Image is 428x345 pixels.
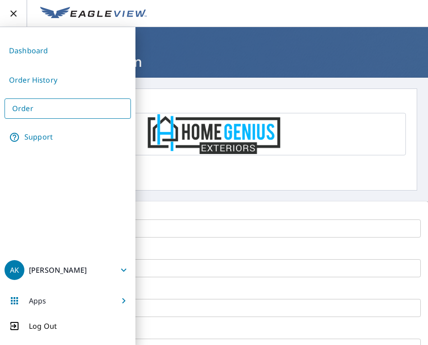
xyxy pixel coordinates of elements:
[29,321,57,331] p: Log Out
[5,260,24,280] div: AK
[5,259,131,281] button: AK[PERSON_NAME]
[29,265,87,275] p: [PERSON_NAME]
[5,290,131,312] button: Apps
[5,69,131,91] a: Order History
[11,34,417,49] nav: breadcrumb
[148,114,280,154] img: HG Logo .jpg
[29,295,47,306] p: Apps
[40,7,147,20] img: EV Logo
[22,100,406,113] p: Company Logo
[5,98,131,119] a: Order
[5,321,131,331] button: Log Out
[5,126,131,149] a: Support
[11,52,417,71] h1: Contact Information
[5,40,131,62] a: Dashboard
